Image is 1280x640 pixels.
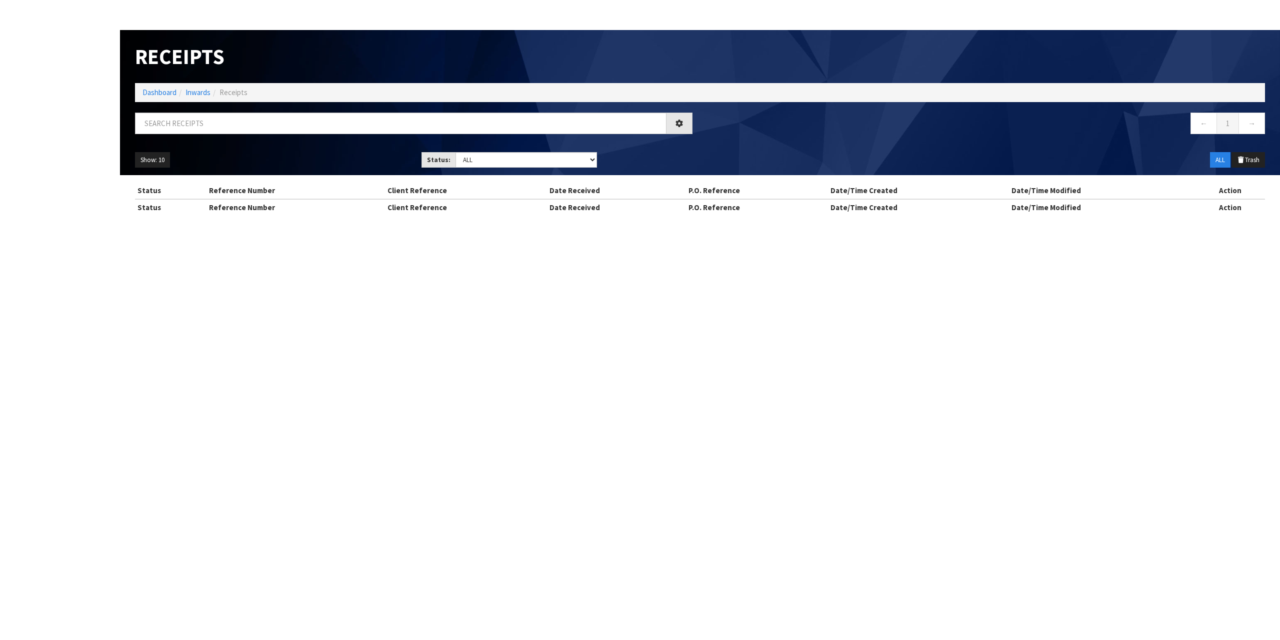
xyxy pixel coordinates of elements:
th: Date/Time Modified [1009,183,1196,199]
th: Client Reference [385,199,547,215]
th: Reference Number [206,199,385,215]
th: Status [135,199,206,215]
span: Receipts [219,88,247,97]
h1: Receipts [135,45,692,68]
a: → [1238,113,1265,134]
th: Client Reference [385,183,547,199]
button: ALL [1210,152,1230,168]
a: Dashboard [142,88,176,97]
th: Date/Time Created [828,199,1009,215]
th: Reference Number [206,183,385,199]
th: Action [1196,199,1265,215]
th: Date Received [547,183,686,199]
th: P.O. Reference [686,199,828,215]
nav: Page navigation [707,113,1265,137]
strong: Status: [427,156,450,164]
a: 1 [1216,113,1239,134]
a: Inwards [185,88,210,97]
th: P.O. Reference [686,183,828,199]
th: Date Received [547,199,686,215]
th: Date/Time Created [828,183,1009,199]
th: Status [135,183,206,199]
button: Trash [1231,152,1265,168]
a: ← [1190,113,1217,134]
input: Search receipts [135,113,666,134]
th: Date/Time Modified [1009,199,1196,215]
button: Show: 10 [135,152,170,168]
th: Action [1196,183,1265,199]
